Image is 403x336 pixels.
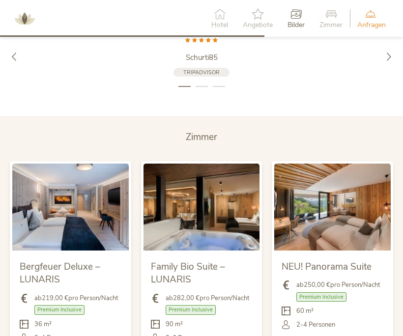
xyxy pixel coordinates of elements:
b: 282,00 € [173,294,200,303]
span: Zimmer [319,22,343,28]
img: NEU! Panorama Suite [274,164,391,251]
b: 219,00 € [42,294,68,303]
span: Zimmer [186,131,217,143]
img: AMONTI & LUNARIS Wellnessresort [10,4,39,33]
span: Premium Inclusive [296,292,346,302]
span: Schurti85 [186,53,218,62]
span: Bilder [288,22,305,28]
img: Family Bio Suite – LUNARIS [144,164,260,251]
span: 60 m² [296,307,314,315]
a: Schurti85 [79,53,324,63]
a: Tripadvisor [173,68,230,77]
span: Family Bio Suite – LUNARIS [151,260,225,286]
span: 90 m² [166,320,183,329]
span: Tripadvisor [183,69,220,76]
span: ab pro Person/Nacht [34,294,118,303]
span: Angebote [243,22,273,28]
span: Premium Inclusive [166,305,216,314]
span: Premium Inclusive [34,305,85,314]
span: Anfragen [357,22,386,28]
span: 2-4 Personen [296,320,335,329]
span: 36 m² [34,320,52,329]
b: 250,00 € [304,280,330,289]
span: ab pro Person/Nacht [166,294,249,303]
a: AMONTI & LUNARIS Wellnessresort [10,15,39,22]
span: NEU! Panorama Suite [282,260,372,273]
span: ab pro Person/Nacht [296,280,380,289]
img: Bergfeuer Deluxe – LUNARIS [12,164,129,251]
span: Bergfeuer Deluxe – LUNARIS [20,260,100,286]
span: Hotel [211,22,228,28]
